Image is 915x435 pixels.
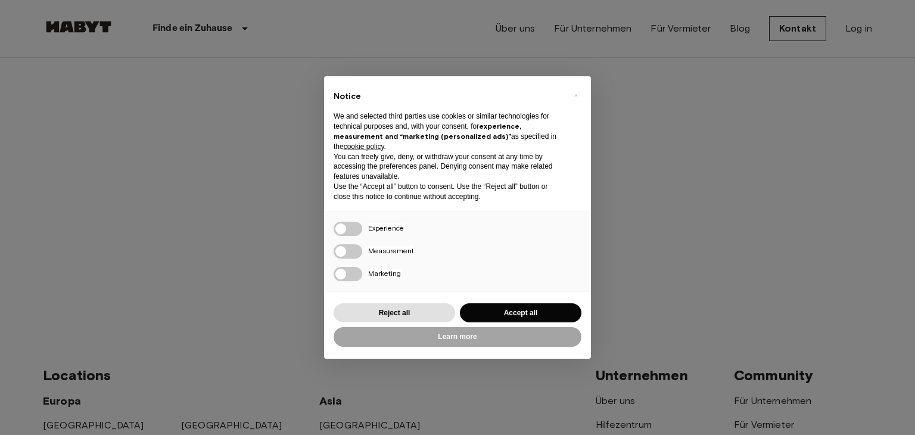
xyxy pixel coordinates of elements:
span: Marketing [368,269,401,278]
p: Use the “Accept all” button to consent. Use the “Reject all” button or close this notice to conti... [334,182,562,202]
p: You can freely give, deny, or withdraw your consent at any time by accessing the preferences pane... [334,152,562,182]
span: Experience [368,223,404,232]
button: Learn more [334,327,581,347]
button: Close this notice [566,86,585,105]
button: Reject all [334,303,455,323]
span: × [574,88,578,102]
h2: Notice [334,91,562,102]
p: We and selected third parties use cookies or similar technologies for technical purposes and, wit... [334,111,562,151]
strong: experience, measurement and “marketing (personalized ads)” [334,122,521,141]
button: Accept all [460,303,581,323]
a: cookie policy [344,142,384,151]
span: Measurement [368,246,414,255]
